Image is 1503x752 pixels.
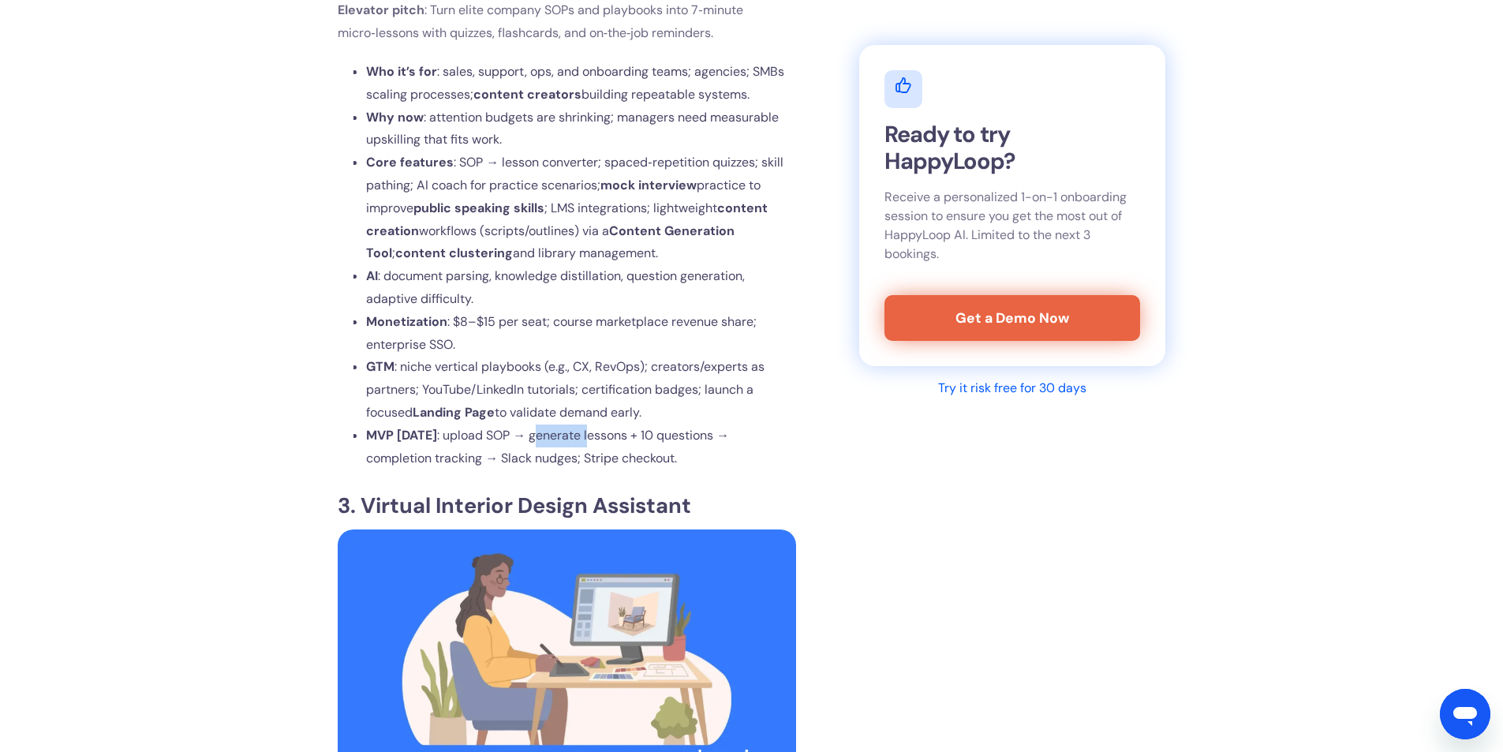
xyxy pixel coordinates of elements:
[413,200,544,216] b: public speaking skills
[366,154,454,170] strong: Core features
[366,109,424,125] strong: Why now
[338,2,742,41] span: : Turn elite company SOPs and playbooks into 7‑minute micro‑lessons with quizzes, flashcards, and...
[884,188,1139,264] p: Receive a personalized 1-on-1 onboarding session to ensure you get the most out of HappyLoop AI. ...
[413,404,495,421] b: Landing Page
[366,63,784,103] span: : sales, support, ops, and onboarding teams; agencies; SMBs scaling processes; building repeatabl...
[366,427,437,443] strong: MVP [DATE]
[473,86,581,103] b: content creators
[366,268,378,284] strong: AI
[366,63,437,80] strong: Who it’s for
[366,268,745,307] span: : document parsing, knowledge distillation, question generation, adaptive difficulty.
[366,358,765,421] span: : niche vertical playbooks (e.g., CX, RevOps); creators/experts as partners; YouTube/LinkedIn tut...
[884,295,1139,341] a: Get a Demo Now
[338,492,691,519] strong: 3. Virtual Interior Design Assistant
[338,2,424,18] b: Elevator pitch
[938,380,1086,398] div: Try it risk free for 30 days
[884,121,1139,175] h2: Ready to try HappyLoop?
[366,427,729,466] span: : upload SOP → generate lessons + 10 questions → completion tracking → Slack nudges; Stripe check...
[366,313,447,330] strong: Monetization
[366,358,394,375] strong: GTM
[366,154,783,261] span: : SOP → lesson converter; spaced‑repetition quizzes; skill pathing; AI coach for practice scenari...
[1440,689,1490,739] iframe: Button to launch messaging window
[366,200,768,239] b: content creation
[600,177,697,193] b: mock interview
[366,109,779,148] span: : attention budgets are shrinking; managers need measurable upskilling that fits work.
[366,313,757,353] span: : $8–$15 per seat; course marketplace revenue share; enterprise SSO.
[395,245,513,261] b: content clustering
